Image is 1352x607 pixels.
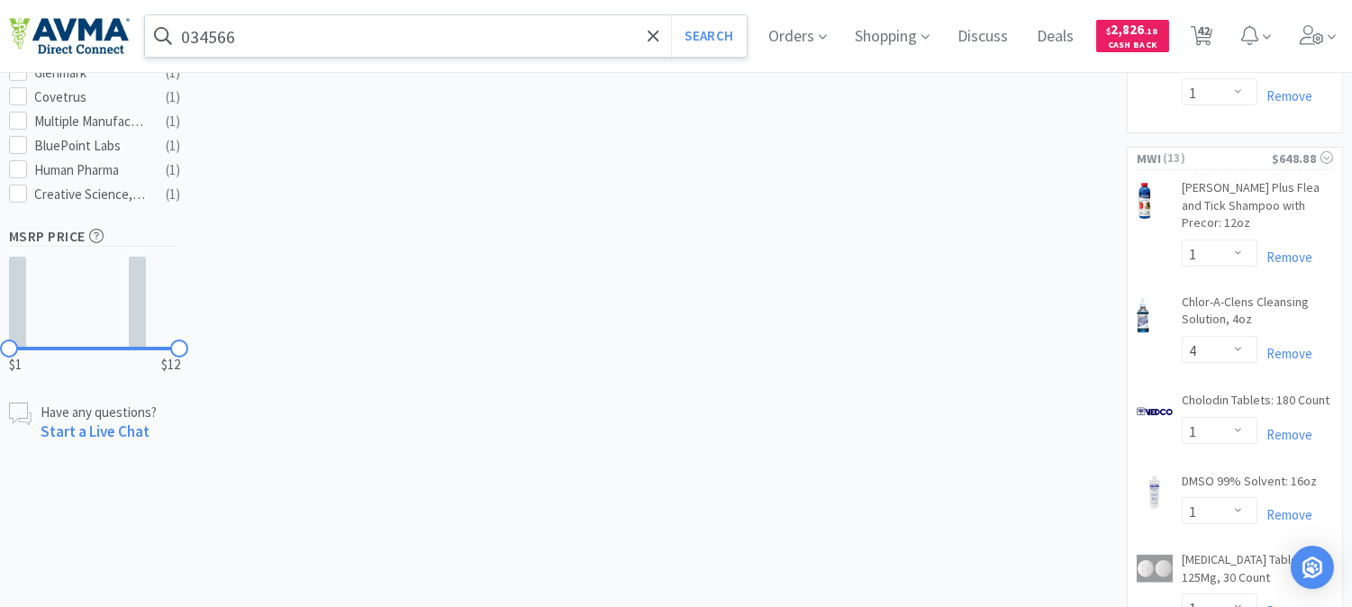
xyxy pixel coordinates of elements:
img: 15295c0ee14f4e72a897c08ba038ce66_7902.png [1137,394,1173,430]
a: [MEDICAL_DATA] Tablets: 125Mg, 30 Count [1182,551,1333,593]
div: ( 1 ) [166,111,180,132]
a: Remove [1257,506,1312,523]
span: $ [1107,25,1112,37]
a: DMSO 99% Solvent: 16oz [1182,473,1317,498]
a: Chlor-A-Clens Cleansing Solution, 4oz [1182,294,1333,336]
img: ad8f15b147c74e70ae0b9dda1e5bc40f_7928.png [1137,475,1173,511]
h5: MSRP Price [9,226,180,247]
img: a42524b4a36f4deaa0201118cc81bf5c_312110.png [1137,555,1173,582]
div: ( 1 ) [166,159,180,181]
div: Human Pharma [35,159,147,181]
a: Remove [1257,345,1312,362]
img: ed8ae1e23dcc45b9a8e6d5331f41e3cc_7214.png [1137,183,1153,219]
a: 42 [1184,31,1220,47]
a: Remove [1257,426,1312,443]
p: Have any questions? [41,403,157,421]
img: e4e33dab9f054f5782a47901c742baa9_102.png [9,17,130,55]
a: Deals [1030,29,1082,45]
div: ( 1 ) [166,135,180,157]
a: Discuss [951,29,1016,45]
a: $2,826.18Cash Back [1096,12,1169,60]
div: BluePoint Labs [35,135,147,157]
span: . 18 [1145,25,1158,37]
a: Remove [1257,249,1312,266]
span: ( 13 ) [1161,149,1272,168]
div: Creative Science, LLC Direct [35,184,147,205]
div: Covetrus [35,86,147,108]
a: Remove [1257,87,1312,104]
span: $12 [161,354,180,376]
img: c2df9ce48e4f49348fb738152308429b_7894.png [1137,297,1149,333]
a: [PERSON_NAME] Plus Flea and Tick Shampoo with Precor: 12oz [1182,179,1333,240]
span: 2,826 [1107,21,1158,38]
span: Cash Back [1107,41,1158,52]
button: Search [671,15,746,57]
input: Search by item, sku, manufacturer, ingredient, size... [145,15,747,57]
a: Start a Live Chat [41,421,150,441]
div: ( 1 ) [166,86,180,108]
div: Open Intercom Messenger [1291,546,1334,589]
span: MWI [1137,149,1161,168]
div: ( 1 ) [166,184,180,205]
span: $1 [9,354,22,376]
div: Multiple Manufacturers [35,111,147,132]
div: $648.88 [1272,149,1333,168]
a: Cholodin Tablets: 180 Count [1182,392,1329,417]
